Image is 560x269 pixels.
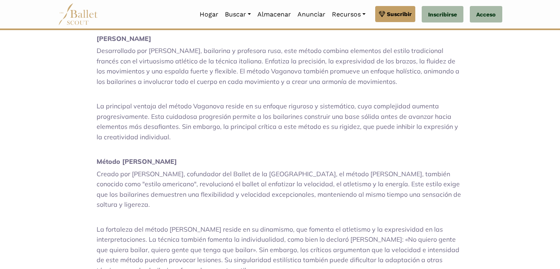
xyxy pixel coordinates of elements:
[476,11,495,18] font: Acceso
[332,10,361,18] font: Recursos
[97,47,459,86] font: Desarrollado por [PERSON_NAME], bailarina y profesora rusa, este método combina elementos del est...
[375,6,415,22] a: Suscribir
[422,6,463,23] a: Inscribirse
[470,6,502,23] a: Acceso
[297,10,325,18] font: Anunciar
[97,102,458,141] font: La principal ventaja del método Vaganova reside en su enfoque riguroso y sistemático, cuya comple...
[225,10,246,18] font: Buscar
[329,6,369,23] a: Recursos
[200,10,218,18] font: Hogar
[97,35,151,43] font: [PERSON_NAME]
[222,6,254,23] a: Buscar
[379,10,385,18] img: gem.svg
[428,11,457,18] font: Inscribirse
[254,6,294,23] a: Almacenar
[257,10,291,18] font: Almacenar
[196,6,222,23] a: Hogar
[97,170,461,209] font: Creado por [PERSON_NAME], cofundador del Ballet de la [GEOGRAPHIC_DATA], el método [PERSON_NAME],...
[294,6,329,23] a: Anunciar
[97,157,177,165] font: Método [PERSON_NAME]
[387,11,412,17] font: Suscribir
